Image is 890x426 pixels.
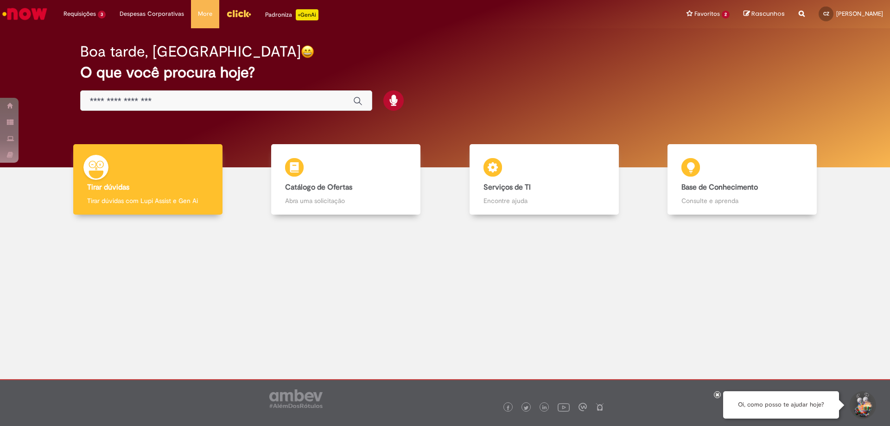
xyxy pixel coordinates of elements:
span: More [198,9,212,19]
img: logo_footer_youtube.png [558,401,570,413]
b: Serviços de TI [483,183,531,192]
a: Rascunhos [744,10,785,19]
span: Requisições [64,9,96,19]
img: happy-face.png [301,45,314,58]
img: click_logo_yellow_360x200.png [226,6,251,20]
span: Despesas Corporativas [120,9,184,19]
div: Oi, como posso te ajudar hoje? [723,391,839,419]
span: [PERSON_NAME] [836,10,883,18]
a: Tirar dúvidas Tirar dúvidas com Lupi Assist e Gen Ai [49,144,247,215]
a: Serviços de TI Encontre ajuda [445,144,643,215]
span: 2 [722,11,730,19]
p: +GenAi [296,9,318,20]
b: Base de Conhecimento [681,183,758,192]
b: Tirar dúvidas [87,183,129,192]
span: 3 [98,11,106,19]
a: Base de Conhecimento Consulte e aprenda [643,144,842,215]
img: logo_footer_ambev_rotulo_gray.png [269,389,323,408]
span: CZ [823,11,829,17]
span: Favoritos [694,9,720,19]
h2: O que você procura hoje? [80,64,810,81]
p: Abra uma solicitação [285,196,407,205]
p: Tirar dúvidas com Lupi Assist e Gen Ai [87,196,209,205]
p: Encontre ajuda [483,196,605,205]
img: logo_footer_naosei.png [596,403,604,411]
p: Consulte e aprenda [681,196,803,205]
div: Padroniza [265,9,318,20]
img: logo_footer_twitter.png [524,406,528,410]
img: logo_footer_linkedin.png [542,405,547,411]
button: Iniciar Conversa de Suporte [848,391,876,419]
a: Catálogo de Ofertas Abra uma solicitação [247,144,445,215]
span: Rascunhos [751,9,785,18]
h2: Boa tarde, [GEOGRAPHIC_DATA] [80,44,301,60]
img: logo_footer_workplace.png [578,403,587,411]
b: Catálogo de Ofertas [285,183,352,192]
img: ServiceNow [1,5,49,23]
img: logo_footer_facebook.png [506,406,510,410]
